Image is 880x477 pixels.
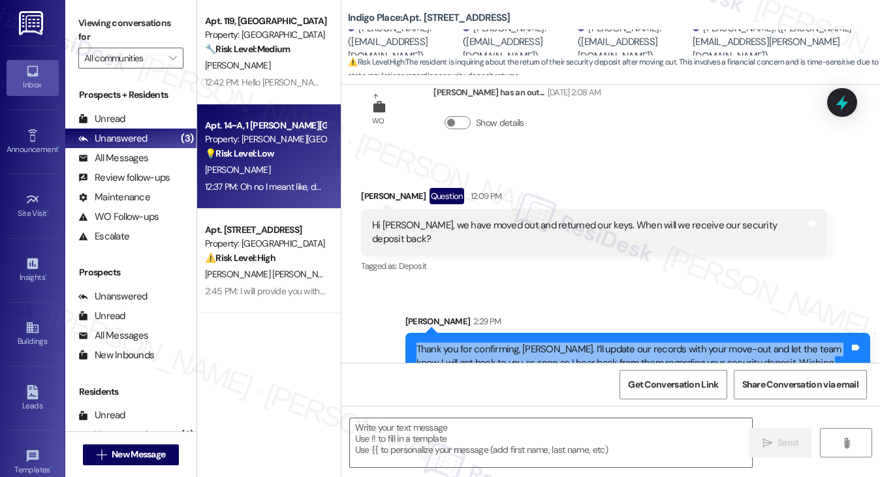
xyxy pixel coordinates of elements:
[83,444,180,465] button: New Message
[45,271,47,280] span: •
[78,191,150,204] div: Maintenance
[78,408,125,422] div: Unread
[405,315,870,333] div: [PERSON_NAME]
[620,370,727,399] button: Get Conversation Link
[372,219,805,247] div: Hi [PERSON_NAME], we have moved out and returned our keys. When will we receive our security depo...
[476,116,524,130] label: Show details
[205,43,290,55] strong: 🔧 Risk Level: Medium
[58,143,60,152] span: •
[463,22,574,63] div: [PERSON_NAME]. ([EMAIL_ADDRESS][DOMAIN_NAME])
[467,189,502,203] div: 12:09 PM
[7,189,59,224] a: Site Visit •
[205,252,275,264] strong: ⚠️ Risk Level: High
[578,22,689,63] div: [PERSON_NAME]. ([EMAIL_ADDRESS][DOMAIN_NAME])
[205,119,326,132] div: Apt. 14~A, 1 [PERSON_NAME][GEOGRAPHIC_DATA] (new)
[470,315,501,328] div: 2:29 PM
[205,223,326,237] div: Apt. [STREET_ADDRESS]
[78,348,154,362] div: New Inbounds
[762,438,772,448] i: 
[348,55,880,84] span: : The resident is inquiring about the return of their security deposit after moving out. This inv...
[430,188,464,204] div: Question
[65,385,196,399] div: Residents
[50,463,52,472] span: •
[205,147,274,159] strong: 💡 Risk Level: Low
[205,237,326,251] div: Property: [GEOGRAPHIC_DATA]
[205,28,326,42] div: Property: [GEOGRAPHIC_DATA]
[78,309,125,323] div: Unread
[78,112,125,126] div: Unread
[78,290,148,303] div: Unanswered
[205,268,341,280] span: [PERSON_NAME] [PERSON_NAME]
[348,57,404,67] strong: ⚠️ Risk Level: High
[205,59,270,71] span: [PERSON_NAME]
[348,11,511,25] b: Indigo Place: Apt. [STREET_ADDRESS]
[169,53,176,63] i: 
[78,329,148,343] div: All Messages
[734,370,867,399] button: Share Conversation via email
[7,381,59,416] a: Leads
[433,85,601,104] div: [PERSON_NAME] has an out...
[78,132,148,146] div: Unanswered
[205,14,326,28] div: Apt. 119, [GEOGRAPHIC_DATA]
[544,85,601,99] div: [DATE] 2:08 AM
[628,378,718,392] span: Get Conversation Link
[112,448,165,461] span: New Message
[205,181,447,192] div: 12:37 PM: Oh no I meant like, do we have to reserve it? If so, how?
[7,316,59,352] a: Buildings
[65,266,196,279] div: Prospects
[841,438,851,448] i: 
[78,210,159,224] div: WO Follow-ups
[7,253,59,288] a: Insights •
[178,425,196,445] div: (3)
[416,343,849,384] div: Thank you for confirming, [PERSON_NAME]. I’ll update our records with your move-out and let the t...
[742,378,858,392] span: Share Conversation via email
[97,450,106,460] i: 
[205,132,326,146] div: Property: [PERSON_NAME][GEOGRAPHIC_DATA]
[399,260,426,271] span: Deposit
[693,22,870,63] div: [PERSON_NAME]. ([PERSON_NAME][EMAIL_ADDRESS][PERSON_NAME][DOMAIN_NAME])
[778,436,798,450] span: Send
[361,188,826,209] div: [PERSON_NAME]
[19,11,46,35] img: ResiDesk Logo
[749,428,812,457] button: Send
[78,151,148,165] div: All Messages
[78,13,183,48] label: Viewing conversations for
[178,129,196,149] div: (3)
[78,171,170,185] div: Review follow-ups
[205,285,824,297] div: 2:45 PM: I will provide you with an update as soon as possible when I have some progress with you...
[78,230,129,243] div: Escalate
[47,207,49,216] span: •
[361,256,826,275] div: Tagged as:
[348,22,460,63] div: [PERSON_NAME]. ([EMAIL_ADDRESS][DOMAIN_NAME])
[7,60,59,95] a: Inbox
[205,164,270,176] span: [PERSON_NAME]
[78,428,148,442] div: Unanswered
[65,88,196,102] div: Prospects + Residents
[372,114,385,128] div: WO
[84,48,163,69] input: All communities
